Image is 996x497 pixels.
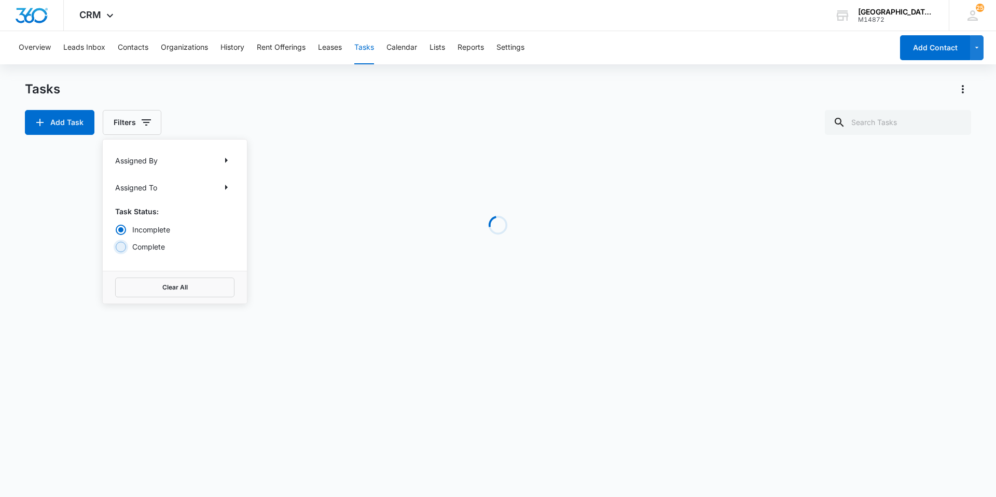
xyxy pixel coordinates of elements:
[161,31,208,64] button: Organizations
[976,4,984,12] div: notifications count
[496,31,524,64] button: Settings
[218,179,234,196] button: Show Assigned To filters
[257,31,306,64] button: Rent Offerings
[25,81,60,97] h1: Tasks
[430,31,445,64] button: Lists
[955,81,971,98] button: Actions
[115,278,234,297] button: Clear All
[115,241,234,252] label: Complete
[825,110,971,135] input: Search Tasks
[386,31,417,64] button: Calendar
[115,182,157,193] p: Assigned To
[115,155,158,166] p: Assigned By
[63,31,105,64] button: Leads Inbox
[115,206,234,217] p: Task Status:
[354,31,374,64] button: Tasks
[103,110,161,135] button: Filters
[858,8,934,16] div: account name
[858,16,934,23] div: account id
[318,31,342,64] button: Leases
[79,9,101,20] span: CRM
[220,31,244,64] button: History
[976,4,984,12] span: 25
[118,31,148,64] button: Contacts
[115,224,234,235] label: Incomplete
[25,110,94,135] button: Add Task
[900,35,970,60] button: Add Contact
[19,31,51,64] button: Overview
[458,31,484,64] button: Reports
[218,152,234,169] button: Show Assigned By filters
